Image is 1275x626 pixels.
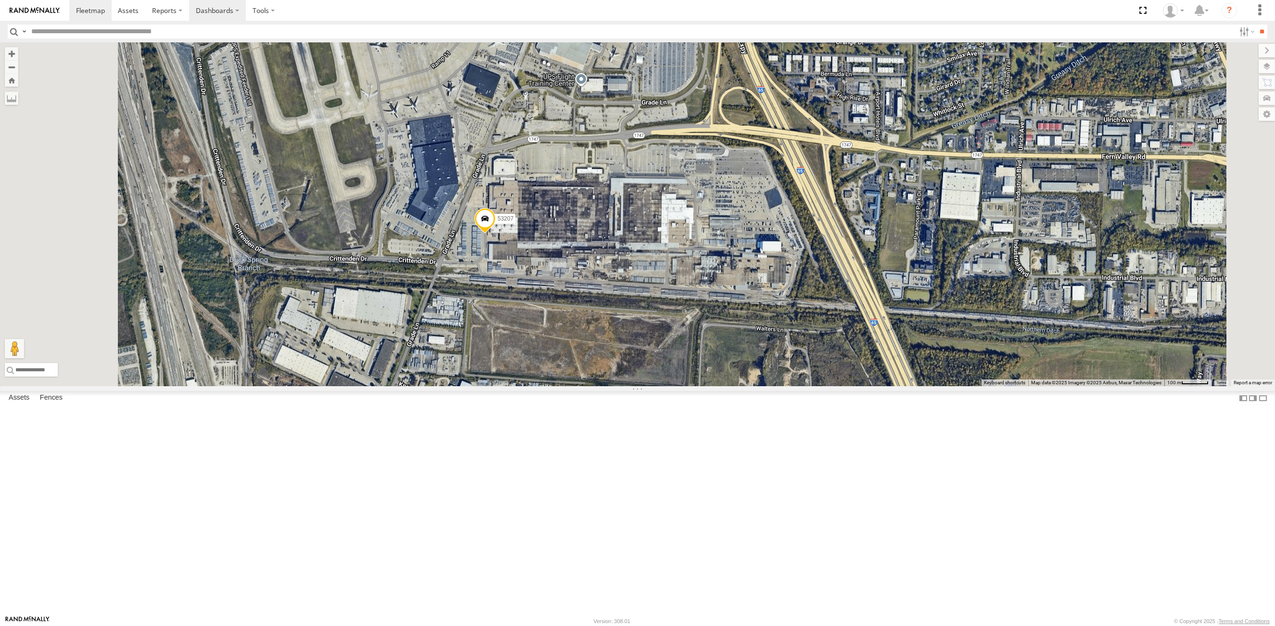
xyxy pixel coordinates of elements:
[1222,3,1237,18] i: ?
[5,91,18,105] label: Measure
[5,60,18,74] button: Zoom out
[5,74,18,87] button: Zoom Home
[1174,618,1270,624] div: © Copyright 2025 -
[1164,379,1211,386] button: Map Scale: 100 m per 53 pixels
[984,379,1025,386] button: Keyboard shortcuts
[1238,391,1248,405] label: Dock Summary Table to the Left
[1236,25,1256,39] label: Search Filter Options
[1248,391,1258,405] label: Dock Summary Table to the Right
[1031,380,1161,385] span: Map data ©2025 Imagery ©2025 Airbus, Maxar Technologies
[1258,391,1268,405] label: Hide Summary Table
[10,7,60,14] img: rand-logo.svg
[20,25,28,39] label: Search Query
[1219,618,1270,624] a: Terms and Conditions
[5,47,18,60] button: Zoom in
[1216,381,1226,385] a: Terms (opens in new tab)
[1160,3,1187,18] div: Miky Transport
[5,339,24,358] button: Drag Pegman onto the map to open Street View
[1167,380,1181,385] span: 100 m
[4,391,34,405] label: Assets
[35,391,67,405] label: Fences
[1234,380,1272,385] a: Report a map error
[497,215,513,222] span: 53207
[594,618,630,624] div: Version: 308.01
[1259,107,1275,121] label: Map Settings
[5,616,50,626] a: Visit our Website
